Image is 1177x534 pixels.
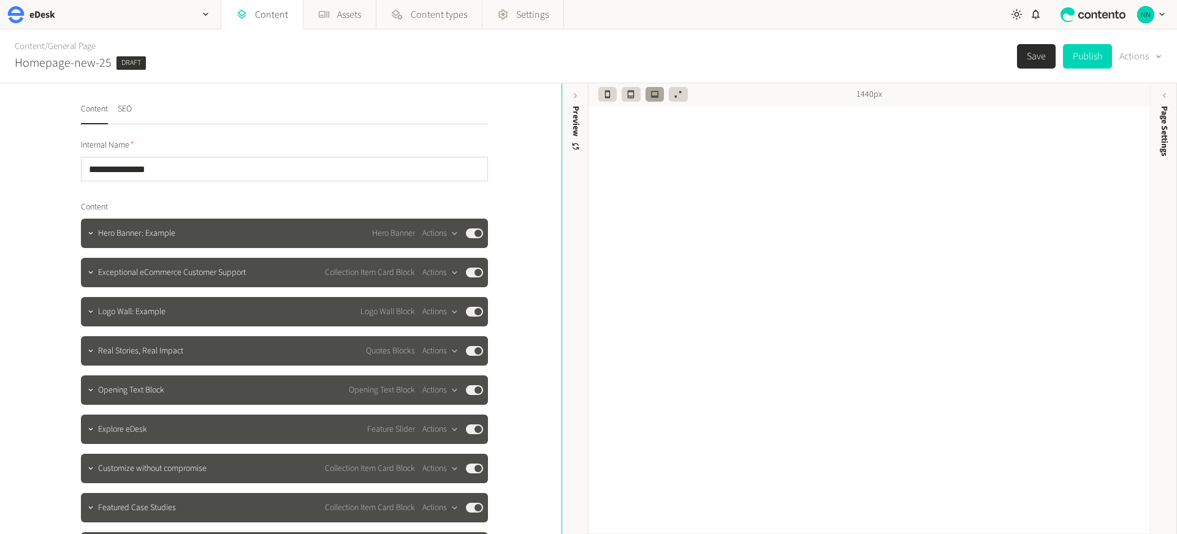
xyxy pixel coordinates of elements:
span: / [45,40,48,53]
a: Content [15,40,45,53]
img: Nikola Nikolov [1137,6,1154,23]
button: Content [81,103,108,124]
img: eDesk [7,6,25,23]
span: Real Stories, Real Impact [98,345,183,358]
button: Actions [422,422,459,437]
button: Actions [422,500,459,515]
button: Publish [1063,44,1112,69]
button: Actions [422,344,459,358]
span: Logo Wall Block [360,306,415,318]
span: Hero Banner: Example [98,227,175,240]
a: General Page [48,40,96,53]
span: Opening Text Block [349,384,415,397]
span: Content types [411,7,467,22]
span: Content [81,201,108,214]
button: Actions [422,226,459,241]
button: Actions [422,461,459,476]
button: SEO [118,103,132,124]
span: Collection Item Card Block [325,462,415,475]
button: Actions [422,304,459,319]
button: Actions [422,383,459,397]
span: Quotes Blocks [366,345,415,358]
span: Page Settings [1158,106,1171,156]
button: Actions [422,265,459,280]
h2: eDesk [29,7,55,22]
button: Actions [1119,44,1162,69]
span: Opening Text Block [98,384,164,397]
span: Draft [116,56,146,70]
button: Save [1017,44,1056,69]
span: Hero Banner [372,227,415,240]
h2: Homepage-new-25 [15,54,112,72]
span: Featured Case Studies [98,502,176,514]
span: Exceptional eCommerce Customer Support [98,266,246,279]
span: Feature Slider [367,423,415,436]
span: Customize without compromise [98,462,207,475]
div: Preview [569,106,582,152]
span: Settings [516,7,549,22]
span: Logo Wall: Example [98,306,166,318]
span: Explore eDesk [98,423,147,436]
span: Collection Item Card Block [325,502,415,514]
span: Internal Name [81,139,134,152]
span: 1440px [856,88,882,101]
span: Collection Item Card Block [325,266,415,279]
